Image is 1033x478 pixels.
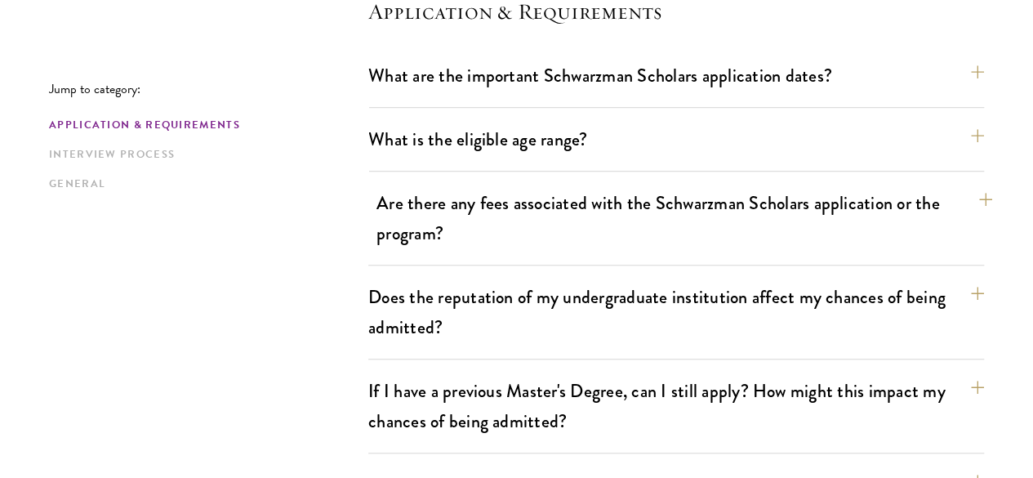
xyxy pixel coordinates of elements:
button: What is the eligible age range? [368,121,984,158]
button: Are there any fees associated with the Schwarzman Scholars application or the program? [376,185,992,252]
a: General [49,176,358,193]
a: Application & Requirements [49,117,358,134]
a: Interview Process [49,146,358,163]
button: If I have a previous Master's Degree, can I still apply? How might this impact my chances of bein... [368,373,984,440]
button: What are the important Schwarzman Scholars application dates? [368,57,984,94]
p: Jump to category: [49,82,368,96]
button: Does the reputation of my undergraduate institution affect my chances of being admitted? [368,279,984,346]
